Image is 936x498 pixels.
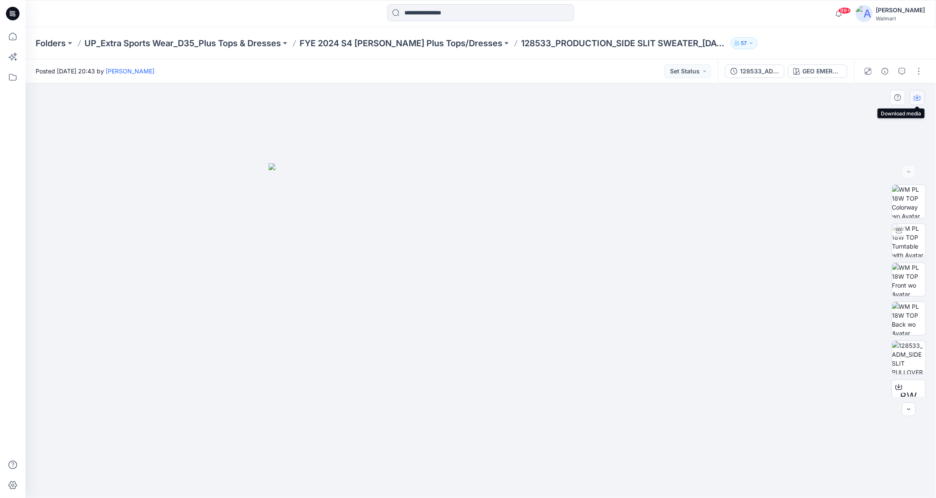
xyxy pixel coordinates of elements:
[36,67,154,76] span: Posted [DATE] 20:43 by
[838,7,851,14] span: 99+
[856,5,873,22] img: avatar
[892,302,925,335] img: WM PL 18W TOP Back wo Avatar
[878,64,892,78] button: Details
[892,341,925,374] img: 128533_ADM_SIDE SLIT PULLOVER SWEATER_COLOR RUN_ts012_funky zebra_classic emerald_Screenshot 2022...
[892,185,925,218] img: WM PL 18W TOP Colorway wo Avatar
[740,67,779,76] div: 128533_ADM_SIDE SLIT SWEATER_[DATE]
[106,67,154,75] a: [PERSON_NAME]
[900,389,917,404] span: BW
[300,37,502,49] a: FYE 2024 S4 [PERSON_NAME] Plus Tops/Dresses
[731,37,758,49] button: 57
[892,263,925,296] img: WM PL 18W TOP Front wo Avatar
[521,37,727,49] p: 128533_PRODUCTION_SIDE SLIT SWEATER_[DATE]
[741,39,747,48] p: 57
[269,163,693,498] img: eyJhbGciOiJIUzI1NiIsImtpZCI6IjAiLCJzbHQiOiJzZXMiLCJ0eXAiOiJKV1QifQ.eyJkYXRhIjp7InR5cGUiOiJzdG9yYW...
[788,64,847,78] button: GEO EMERALD FOREST
[84,37,281,49] a: UP_Extra Sports Wear_D35_Plus Tops & Dresses
[892,224,925,257] img: WM PL 18W TOP Turntable with Avatar
[803,67,842,76] div: GEO EMERALD FOREST
[36,37,66,49] a: Folders
[725,64,785,78] button: 128533_ADM_SIDE SLIT SWEATER_[DATE]
[876,15,925,22] div: Walmart
[876,5,925,15] div: [PERSON_NAME]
